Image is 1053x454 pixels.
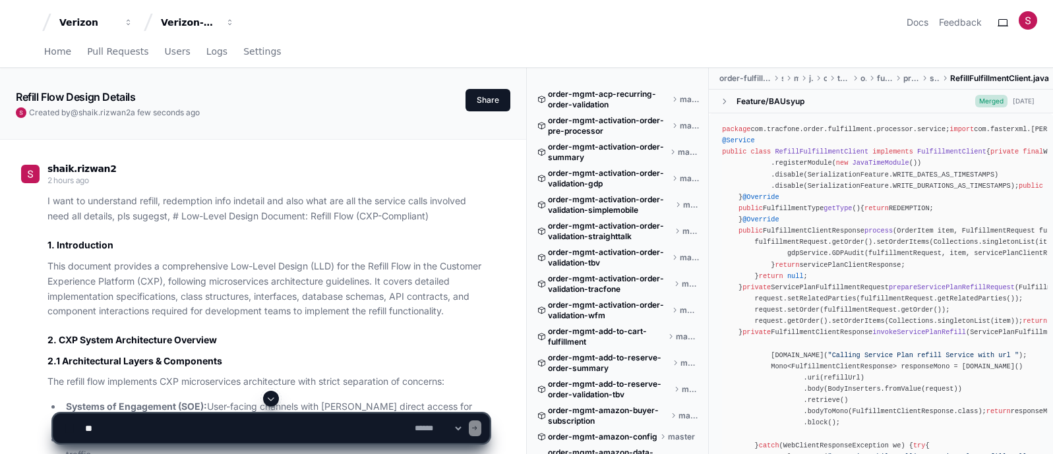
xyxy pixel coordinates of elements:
iframe: Open customer support [1011,411,1046,446]
span: fulfillment [877,73,892,84]
span: return [864,204,889,212]
span: Created by [29,107,200,118]
span: master [680,121,699,131]
span: 2 hours ago [47,175,89,185]
h2: 2. CXP System Architecture Overview [47,333,489,347]
span: order-mgmt-add-to-reserve-order-summary [548,353,670,374]
p: The refill flow implements CXP microservices architecture with strict separation of concerns: [47,374,489,389]
span: FulfillmentClient [917,148,986,156]
span: Merged [975,95,1008,107]
span: order-mgmt-activation-order-summary [548,142,668,163]
span: shaik.rizwan2 [78,107,131,117]
span: public [738,204,763,212]
span: public [1019,182,1043,190]
p: This document provides a comprehensive Low-Level Design (LLD) for the Refill Flow in the Customer... [47,259,489,319]
span: Home [44,47,71,55]
span: import [949,125,974,133]
span: java [809,73,812,84]
button: Verizon-Clarify-Order-Management [156,11,240,34]
span: Logs [206,47,227,55]
span: master [680,252,700,263]
span: order-mgmt-activation-order-pre-processor [548,115,670,136]
span: final [1023,148,1043,156]
span: src [781,73,783,84]
span: @ [71,107,78,117]
span: order-mgmt-add-to-cart-fulfillment [548,326,666,347]
span: JavaTimeModule [852,159,909,167]
h3: 2.1 Architectural Layers & Components [47,355,489,368]
span: "Calling Service Plan refill Service with url " [828,351,1019,359]
a: Pull Requests [87,37,148,67]
span: order-mgmt-activation-order-validation-tbv [548,247,669,268]
span: package [722,125,750,133]
span: getType [824,204,852,212]
span: public [722,148,746,156]
span: Pull Requests [87,47,148,55]
a: Docs [907,16,928,29]
a: Settings [243,37,281,67]
span: @Override [742,215,779,223]
span: order-mgmt-activation-order-validation-simplemobile [548,194,673,215]
span: order-fulfillment-processor [719,73,771,84]
span: private [742,328,771,336]
span: private [990,148,1019,156]
a: Logs [206,37,227,67]
button: Verizon [54,11,138,34]
button: Share [466,89,510,111]
span: order-mgmt-add-to-reserve-order-validation-tbv [548,379,671,400]
span: master [683,200,700,210]
span: () [852,204,860,212]
span: RefillFulfillmentClient.java [950,73,1049,84]
span: order-mgmt-acp-recurring-order-validation [548,89,669,110]
span: order-mgmt-activation-order-validation-tracfone [548,273,671,295]
div: Verizon [59,16,116,29]
span: tracfone [837,73,850,84]
a: Users [165,37,191,67]
span: return [759,272,783,280]
span: class [750,148,771,156]
span: private [742,283,771,291]
span: RefillFulfillmentClient [775,148,868,156]
span: implements [872,148,913,156]
div: Feature/BAUsyup [737,96,804,107]
span: processor [903,73,919,84]
span: order-mgmt-activation-order-validation-straighttalk [548,221,672,242]
span: @Service [722,136,754,144]
span: @Override [742,193,779,201]
span: invokeServicePlanRefill [872,328,966,336]
app-text-character-animate: Refill Flow Design Details [16,90,136,103]
img: ACg8ocJtcOD456VB_rPnlU-P5qKqvk2126OPOPK2sP5w1SbMhNG9sA=s96-c [21,165,40,183]
span: master [680,94,700,105]
span: shaik.rizwan2 [47,163,117,174]
span: master [680,173,699,184]
span: return [775,261,799,269]
button: Feedback [939,16,982,29]
div: [DATE] [1013,96,1035,106]
span: master [676,331,699,342]
span: order-mgmt-activation-order-validation-wfm [548,300,670,321]
span: public [738,227,763,235]
span: prepareServicePlanRefillRequest [889,283,1015,291]
span: master [682,384,700,395]
span: main [794,73,798,84]
span: master [680,358,700,368]
span: master [682,226,699,237]
span: new [836,159,848,167]
span: order-mgmt-activation-order-validation-gdp [548,168,670,189]
span: service [930,73,940,84]
span: master [682,279,700,289]
span: Settings [243,47,281,55]
p: I want to understand refill, redemption info indetail and also what are all the service calls inv... [47,194,489,224]
span: order [860,73,866,84]
div: Verizon-Clarify-Order-Management [161,16,218,29]
span: a few seconds ago [131,107,200,117]
span: master [680,305,699,316]
span: com [824,73,827,84]
a: Home [44,37,71,67]
span: process [864,227,893,235]
img: ACg8ocJtcOD456VB_rPnlU-P5qKqvk2126OPOPK2sP5w1SbMhNG9sA=s96-c [1019,11,1037,30]
h2: 1. Introduction [47,239,489,252]
span: master [678,147,699,157]
span: null [787,272,804,280]
span: Users [165,47,191,55]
